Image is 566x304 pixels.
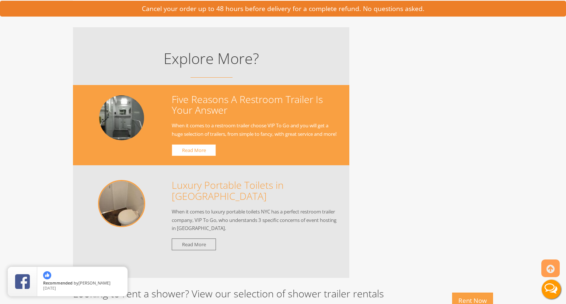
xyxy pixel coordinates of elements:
[43,280,73,286] span: Recommended
[172,144,216,156] a: Read More
[43,281,122,286] span: by
[15,274,30,289] img: Review Rating
[172,180,340,202] h3: Luxury Portable Toilets in [GEOGRAPHIC_DATA]
[172,94,340,116] h3: Five Reasons A Restroom Trailer Is Your Answer
[78,280,111,286] span: [PERSON_NAME]
[98,180,145,227] img: Luxury Portable Toilets in NYC
[43,285,56,291] span: [DATE]
[172,208,340,233] p: When it comes to luxury portable toilets NYC has a perfect restroom trailer company, VIP To Go, w...
[98,94,145,141] img: Five Reasons A Restroom Trailer Is Your Answer
[172,121,340,138] p: When it comes to a restroom trailer choose VIP To Go and you will get a huge selection of trailer...
[537,275,566,304] button: Live Chat
[73,50,349,67] h2: Explore More?
[172,238,216,251] a: Read More
[73,288,385,299] h2: Looking to rent a shower? View our selection of shower trailer rentals
[43,271,51,279] img: thumbs up icon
